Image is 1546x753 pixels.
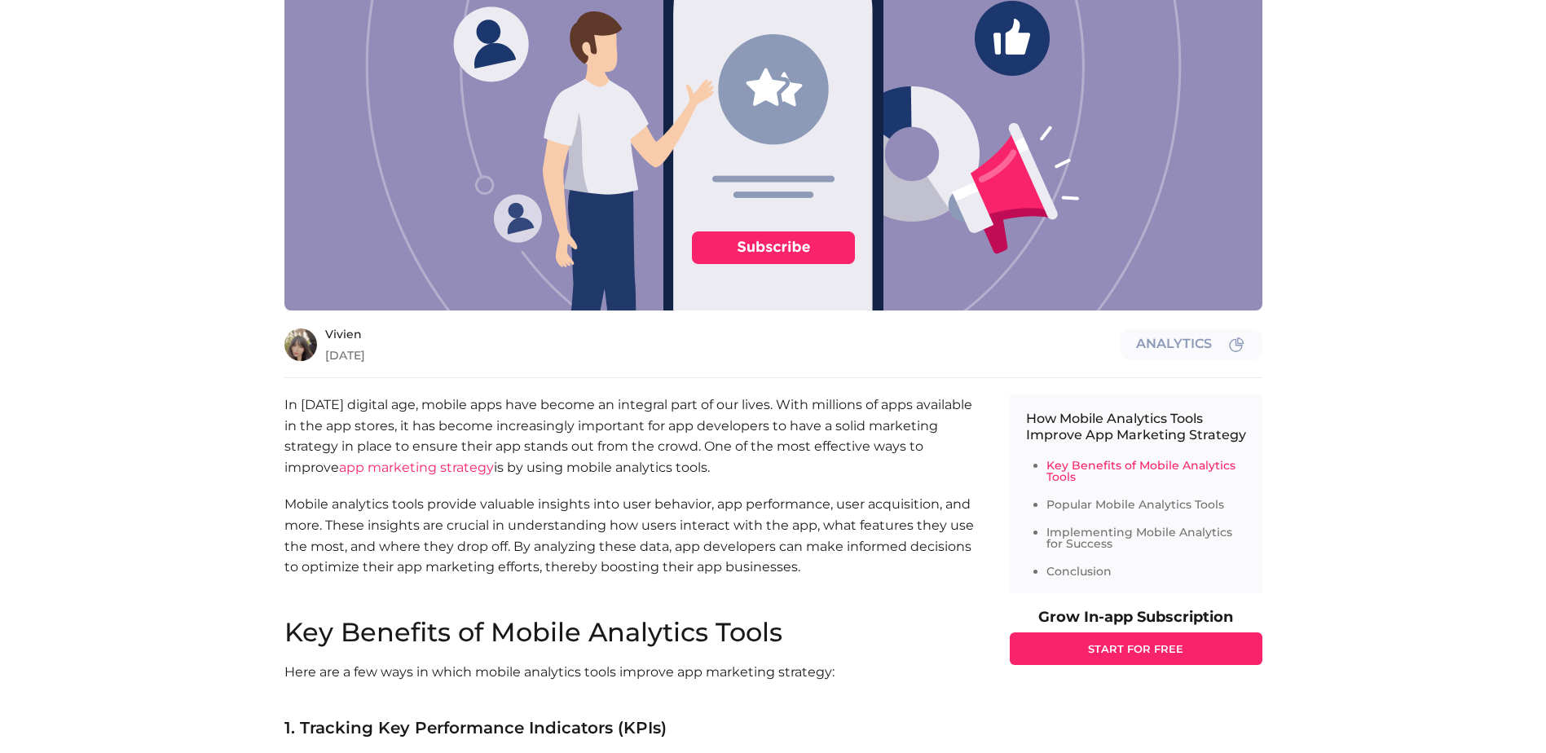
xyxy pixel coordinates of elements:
[325,328,1112,340] span: Vivien
[284,662,977,703] p: Here are a few ways in which mobile analytics tools improve app marketing strategy:
[284,494,977,619] p: Mobile analytics tools provide valuable insights into user behavior, app performance, user acquis...
[1046,458,1235,484] a: Key Benefits of Mobile Analytics Tools
[1046,525,1232,551] a: Implementing Mobile Analytics for Success
[339,460,494,475] a: app marketing strategy
[325,350,1112,361] span: [DATE]
[284,394,977,478] p: In [DATE] digital age, mobile apps have become an integral part of our lives. With millions of ap...
[1046,497,1224,512] a: Popular Mobile Analytics Tools
[284,720,977,736] h3: 1. Tracking Key Performance Indicators (KPIs)
[284,619,977,645] h2: Key Benefits of Mobile Analytics Tools
[1010,632,1262,665] a: START FOR FREE
[1026,411,1246,443] p: How Mobile Analytics Tools Improve App Marketing Strategy
[1046,564,1112,579] a: Conclusion
[1010,610,1262,624] p: Grow In-app Subscription
[1136,337,1212,352] span: Analytics
[284,328,317,361] img: vivien.jpg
